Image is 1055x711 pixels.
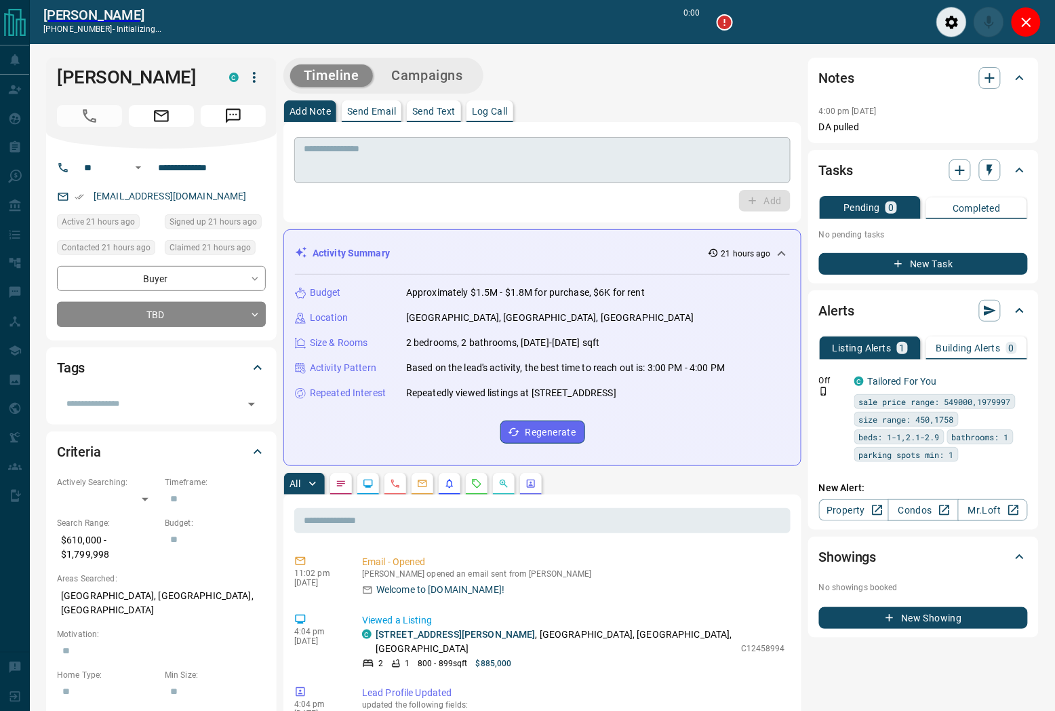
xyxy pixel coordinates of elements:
p: Viewed a Listing [362,613,785,628]
div: Sun Oct 12 2025 [165,240,266,259]
svg: Lead Browsing Activity [363,478,374,489]
div: condos.ca [854,377,864,386]
div: Sun Oct 12 2025 [57,240,158,259]
p: Pending [843,203,880,212]
p: 11:02 pm [294,569,342,578]
p: Search Range: [57,517,158,529]
p: $610,000 - $1,799,998 [57,529,158,566]
p: [DATE] [294,636,342,646]
svg: Notes [336,478,346,489]
button: New Showing [819,607,1028,629]
a: Condos [888,499,958,521]
p: Repeatedly viewed listings at [STREET_ADDRESS] [406,386,616,400]
svg: Email Verified [75,192,84,201]
span: beds: 1-1,2.1-2.9 [859,430,940,444]
h2: Tasks [819,159,853,181]
p: Building Alerts [936,343,1001,353]
p: $885,000 [476,657,512,670]
p: Email - Opened [362,555,785,569]
div: Tags [57,351,266,384]
p: Based on the lead's activity, the best time to reach out is: 3:00 PM - 4:00 PM [406,361,725,375]
p: Add Note [290,107,331,116]
svg: Opportunities [498,478,509,489]
p: Completed [953,204,1001,213]
div: Activity Summary21 hours ago [295,241,790,266]
p: Budget [310,286,341,300]
p: [DATE] [294,578,342,588]
button: Regenerate [500,421,585,444]
p: 1 [900,343,905,353]
a: Property [819,499,889,521]
p: 1 [405,657,410,670]
div: Mute [974,7,1004,37]
div: Notes [819,62,1028,94]
p: [GEOGRAPHIC_DATA], [GEOGRAPHIC_DATA], [GEOGRAPHIC_DATA] [406,311,694,325]
p: Log Call [472,107,508,116]
span: Email [129,105,194,127]
span: initializing... [117,24,162,34]
a: Mr.Loft [958,499,1028,521]
svg: Requests [471,478,482,489]
svg: Push Notification Only [819,387,829,396]
button: Timeline [290,64,373,87]
p: 0 [888,203,894,212]
span: Message [201,105,266,127]
button: Campaigns [378,64,477,87]
div: Tasks [819,154,1028,187]
p: Approximately $1.5M - $1.8M for purchase, $6K for rent [406,286,645,300]
p: Min Size: [165,669,266,681]
p: Off [819,374,846,387]
h2: Showings [819,546,877,568]
div: Sun Oct 12 2025 [57,214,158,233]
p: Listing Alerts [833,343,892,353]
p: [GEOGRAPHIC_DATA], [GEOGRAPHIC_DATA], [GEOGRAPHIC_DATA] [57,585,266,621]
span: Contacted 21 hours ago [62,241,151,254]
span: bathrooms: 1 [952,430,1009,444]
h2: Criteria [57,441,101,463]
h2: Tags [57,357,85,379]
p: 21 hours ago [721,248,771,260]
div: TBD [57,302,266,327]
p: New Alert: [819,481,1028,495]
p: Activity Summary [313,246,390,261]
h2: Alerts [819,300,854,322]
h1: [PERSON_NAME] [57,66,209,88]
div: Audio Settings [936,7,967,37]
p: C12458994 [741,642,785,655]
p: Budget: [165,517,266,529]
p: Size & Rooms [310,336,368,350]
p: [PERSON_NAME] opened an email sent from [PERSON_NAME] [362,569,785,579]
svg: Listing Alerts [444,478,455,489]
p: 2 bedrooms, 2 bathrooms, [DATE]-[DATE] sqft [406,336,600,350]
span: Active 21 hours ago [62,215,135,229]
svg: Agent Actions [525,478,536,489]
p: Activity Pattern [310,361,376,375]
span: Signed up 21 hours ago [170,215,257,229]
button: New Task [819,253,1028,275]
p: Areas Searched: [57,573,266,585]
button: Open [130,159,146,176]
p: 0 [1009,343,1014,353]
div: Criteria [57,436,266,468]
h2: Notes [819,67,854,89]
span: parking spots min: 1 [859,448,954,461]
div: Close [1011,7,1041,37]
span: Call [57,105,122,127]
p: Lead Profile Updated [362,686,785,700]
div: condos.ca [229,73,239,82]
span: sale price range: 549000,1979997 [859,395,1011,408]
p: DA pulled [819,120,1028,134]
div: Sun Oct 12 2025 [165,214,266,233]
p: Send Text [412,107,456,116]
p: Actively Searching: [57,476,158,488]
p: All [290,479,300,488]
p: Repeated Interest [310,386,386,400]
p: Timeframe: [165,476,266,488]
p: 800 - 899 sqft [418,657,467,670]
p: [PHONE_NUMBER] - [43,23,162,35]
p: , [GEOGRAPHIC_DATA], [GEOGRAPHIC_DATA], [GEOGRAPHIC_DATA] [376,628,734,656]
svg: Emails [417,478,428,489]
a: [EMAIL_ADDRESS][DOMAIN_NAME] [94,191,247,201]
div: Alerts [819,294,1028,327]
a: Tailored For You [868,376,937,387]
